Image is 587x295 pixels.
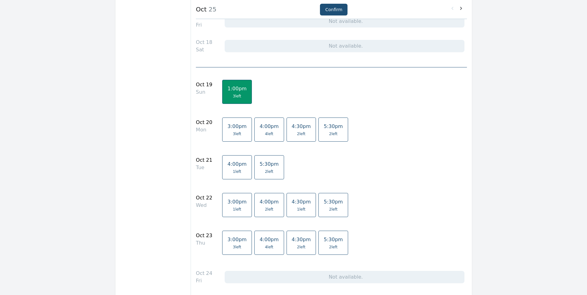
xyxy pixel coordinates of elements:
span: 3 left [233,94,241,99]
div: Oct 18 [196,39,212,46]
div: Not available. [225,15,464,28]
div: Tue [196,164,212,171]
div: Oct 22 [196,194,212,202]
span: 3:00pm [227,123,247,129]
span: 2 left [265,169,273,174]
span: 25 [207,6,217,13]
div: Wed [196,202,212,209]
span: 4 left [265,131,273,136]
div: Oct 23 [196,232,212,239]
div: Fri [196,277,212,284]
div: Oct 20 [196,119,212,126]
span: 1 left [233,169,241,174]
span: 5:30pm [324,237,343,242]
span: 1 left [233,207,241,212]
div: Oct 21 [196,156,212,164]
span: 2 left [329,207,338,212]
span: 1:00pm [227,86,247,92]
span: 3 left [233,245,241,250]
div: Fri [196,21,212,29]
strong: Oct [196,6,207,13]
div: Thu [196,239,212,247]
div: Not available. [225,40,464,52]
span: 4:30pm [292,199,311,205]
span: 4 left [265,245,273,250]
span: 3:00pm [227,199,247,205]
span: 4:00pm [227,161,247,167]
span: 4:00pm [260,199,279,205]
span: 5:30pm [260,161,279,167]
span: 2 left [297,131,305,136]
span: 1 left [297,207,305,212]
span: 2 left [297,245,305,250]
div: Not available. [225,271,464,283]
span: 4:30pm [292,123,311,129]
span: 4:30pm [292,237,311,242]
span: 4:00pm [260,123,279,129]
span: 4:00pm [260,237,279,242]
div: Oct 19 [196,81,212,88]
div: Mon [196,126,212,134]
span: 2 left [329,245,338,250]
span: 5:30pm [324,199,343,205]
div: Sat [196,46,212,53]
button: Confirm [320,4,347,15]
span: 3 left [233,131,241,136]
span: 2 left [329,131,338,136]
span: 3:00pm [227,237,247,242]
div: Oct 24 [196,270,212,277]
div: Sun [196,88,212,96]
span: 5:30pm [324,123,343,129]
span: 2 left [265,207,273,212]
